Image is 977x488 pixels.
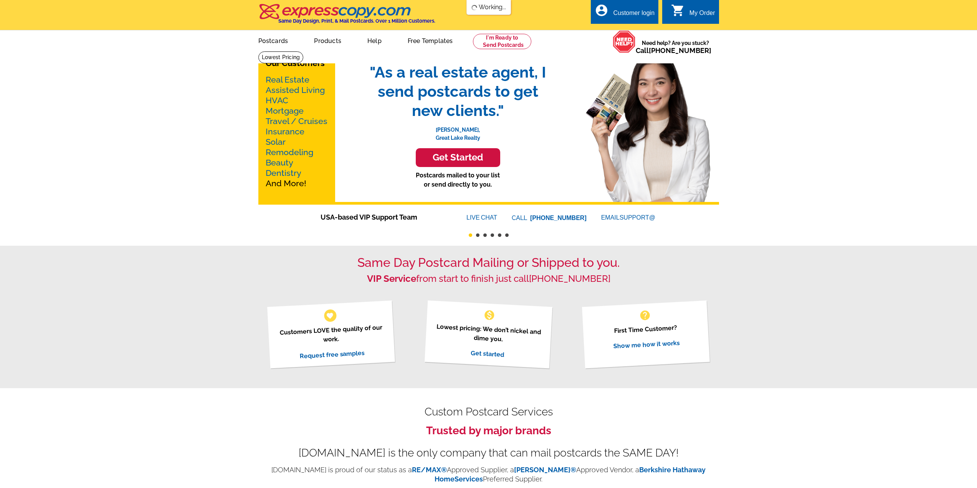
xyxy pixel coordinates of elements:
span: USA-based VIP Support Team [321,212,443,222]
a: [PHONE_NUMBER] [529,273,610,284]
button: 5 of 6 [498,233,501,237]
a: Get Started [362,148,554,167]
a: Beauty [266,158,293,167]
font: CALL [512,213,528,223]
div: Customer login [613,10,655,20]
a: account_circle Customer login [595,8,655,18]
a: Get started [471,349,504,358]
p: Customers LOVE the quality of our work. [277,323,385,347]
img: loading... [471,5,477,11]
div: [DOMAIN_NAME] is the only company that can mail postcards the SAME DAY! [258,448,719,458]
a: Travel / Cruises [266,116,327,126]
a: Free Templates [395,31,465,49]
a: Insurance [266,127,304,136]
a: [PHONE_NUMBER] [530,215,587,221]
span: Need help? Are you stuck? [636,39,715,55]
a: EMAILSUPPORT@ [601,214,656,221]
button: 1 of 6 [469,233,472,237]
a: RE/MAX® [412,466,447,474]
p: Lowest pricing: We don’t nickel and dime you. [434,322,543,346]
i: account_circle [595,3,608,17]
a: [PHONE_NUMBER] [649,46,711,55]
button: 3 of 6 [483,233,487,237]
div: My Order [689,10,715,20]
p: Postcards mailed to your list or send directly to you. [362,171,554,189]
h3: Trusted by major brands [258,424,719,437]
h3: Get Started [425,152,491,163]
button: 6 of 6 [505,233,509,237]
p: [PERSON_NAME], Great Lake Realty [362,120,554,142]
strong: VIP Service [367,273,416,284]
a: Postcards [246,31,301,49]
a: Request free samples [299,349,365,360]
a: Real Estate [266,75,309,84]
h2: from start to finish just call [258,273,719,285]
a: Products [302,31,354,49]
a: Remodeling [266,147,313,157]
span: monetization_on [483,309,496,321]
button: 4 of 6 [491,233,494,237]
span: "As a real estate agent, I send postcards to get new clients." [362,63,554,120]
p: [DOMAIN_NAME] is proud of our status as a Approved Supplier, a Approved Vendor, a Preferred Suppl... [258,465,719,484]
a: Show me how it works [613,339,680,350]
a: Dentistry [266,168,301,178]
h4: Same Day Design, Print, & Mail Postcards. Over 1 Million Customers. [278,18,435,24]
h2: Custom Postcard Services [258,407,719,417]
a: [PERSON_NAME]® [514,466,576,474]
a: LIVECHAT [466,214,497,221]
span: favorite [326,311,334,319]
font: LIVE [466,213,481,222]
a: HVAC [266,96,288,105]
i: shopping_cart [671,3,685,17]
a: Help [355,31,394,49]
font: SUPPORT@ [620,213,656,222]
a: Same Day Design, Print, & Mail Postcards. Over 1 Million Customers. [258,9,435,24]
a: Solar [266,137,286,147]
a: Mortgage [266,106,304,116]
a: shopping_cart My Order [671,8,715,18]
a: Assisted Living [266,85,325,95]
h1: Same Day Postcard Mailing or Shipped to you. [258,255,719,270]
img: help [613,30,636,53]
p: First Time Customer? [592,322,700,337]
p: And More! [266,74,328,189]
span: Call [636,46,711,55]
button: 2 of 6 [476,233,479,237]
span: help [639,309,651,321]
